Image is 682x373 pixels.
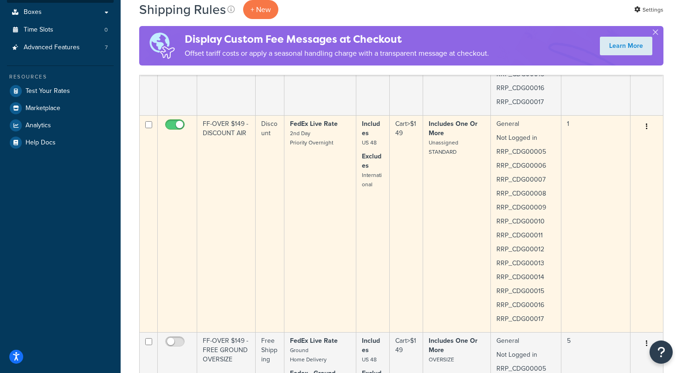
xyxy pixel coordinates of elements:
[496,301,555,310] p: RRP_CDG00016
[634,3,663,16] a: Settings
[7,117,114,134] a: Analytics
[650,340,673,364] button: Open Resource Center
[104,26,108,34] span: 0
[105,44,108,52] span: 7
[139,26,185,65] img: duties-banner-06bc72dcb5fe05cb3f9472aba00be2ae8eb53ab6f0d8bb03d382ba314ac3c341.png
[362,355,377,364] small: US 48
[7,83,114,99] a: Test Your Rates
[256,115,284,332] td: Discount
[429,336,477,355] strong: Includes One Or More
[496,259,555,268] p: RRP_CDG00013
[390,115,423,332] td: Cart>$149
[496,350,555,360] p: Not Logged in
[7,73,114,81] div: Resources
[7,21,114,39] a: Time Slots 0
[491,115,561,332] td: General
[24,8,42,16] span: Boxes
[496,98,555,107] p: RRP_CDG00017
[7,4,114,21] a: Boxes
[496,273,555,282] p: RRP_CDG00014
[197,115,256,332] td: FF-OVER $149 - DISCOUNT AIR
[362,138,377,147] small: US 48
[496,314,555,324] p: RRP_CDG00017
[290,119,338,129] strong: FedEx Live Rate
[429,355,454,364] small: OVERSIZE
[496,175,555,184] p: RRP_CDG00007
[496,189,555,198] p: RRP_CDG00008
[24,44,80,52] span: Advanced Features
[496,161,555,170] p: RRP_CDG00006
[561,115,631,332] td: 1
[7,134,114,151] a: Help Docs
[7,21,114,39] li: Time Slots
[26,105,60,112] span: Marketplace
[496,147,555,157] p: RRP_CDG00005
[496,133,555,143] p: Not Logged in
[7,39,114,56] li: Advanced Features
[496,287,555,296] p: RRP_CDG00015
[24,26,53,34] span: Time Slots
[139,0,226,19] h1: Shipping Rules
[26,139,56,147] span: Help Docs
[496,84,555,93] p: RRP_CDG00016
[362,119,380,138] strong: Includes
[496,231,555,240] p: RRP_CDG00011
[26,122,51,130] span: Analytics
[429,138,458,156] small: Unassigned STANDARD
[362,171,382,189] small: International
[185,32,489,47] h4: Display Custom Fee Messages at Checkout
[496,217,555,226] p: RRP_CDG00010
[7,100,114,117] a: Marketplace
[290,346,327,364] small: Ground Home Delivery
[429,119,477,138] strong: Includes One Or More
[496,245,555,254] p: RRP_CDG00012
[290,129,333,147] small: 2nd Day Priority Overnight
[362,151,381,170] strong: Excludes
[362,336,380,355] strong: Includes
[185,47,489,60] p: Offset tariff costs or apply a seasonal handling charge with a transparent message at checkout.
[7,39,114,56] a: Advanced Features 7
[600,37,652,55] a: Learn More
[496,203,555,212] p: RRP_CDG00009
[290,336,338,346] strong: FedEx Live Rate
[26,87,70,95] span: Test Your Rates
